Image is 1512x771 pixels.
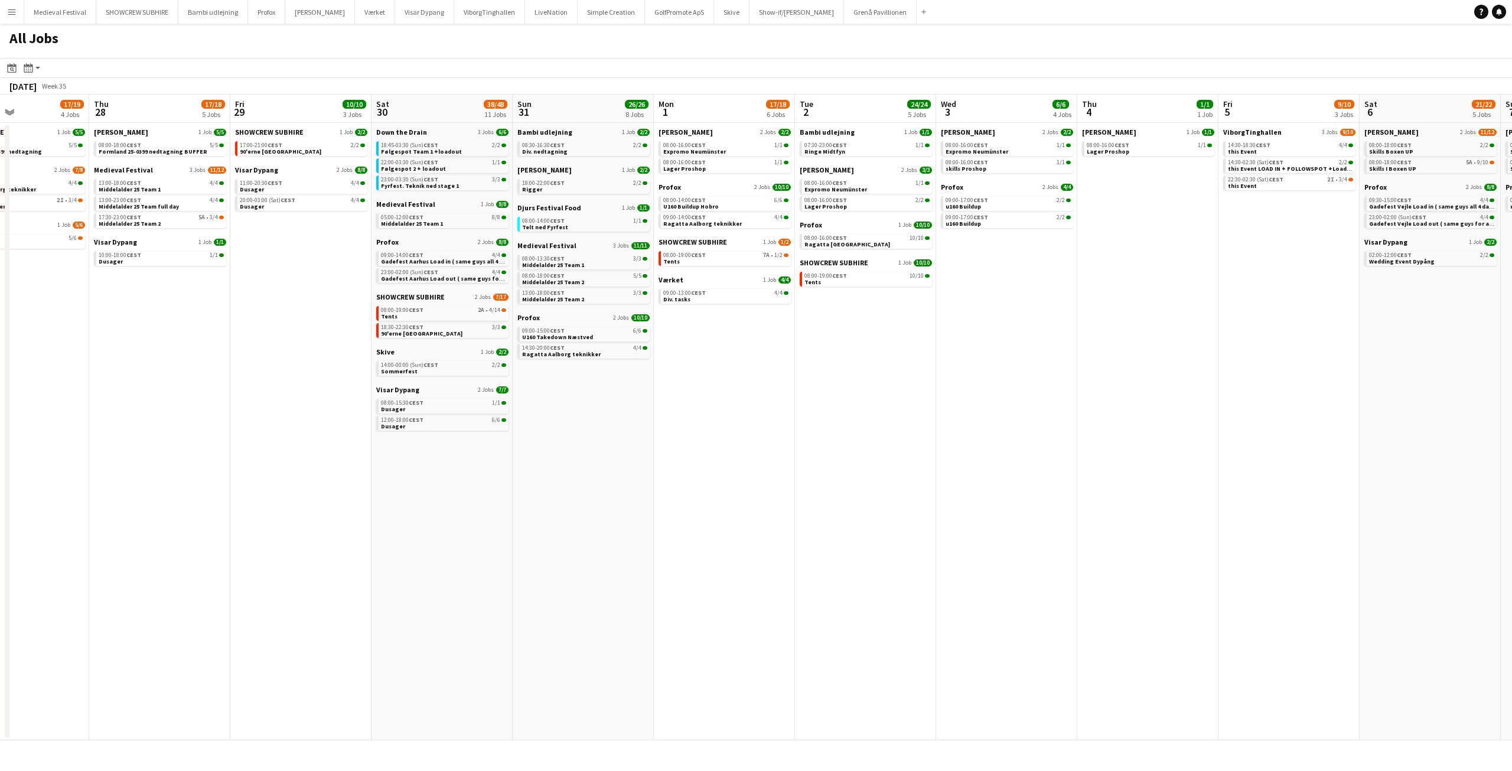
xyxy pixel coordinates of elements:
button: Visar Dypang [395,1,454,24]
button: Bambi udlejning [178,1,248,24]
button: [PERSON_NAME] [285,1,355,24]
button: LiveNation [525,1,578,24]
button: Medieval Festival [24,1,96,24]
div: [DATE] [9,80,37,92]
button: GolfPromote ApS [645,1,714,24]
button: ViborgTinghallen [454,1,525,24]
span: Week 35 [39,82,69,90]
button: Værket [355,1,395,24]
button: Profox [248,1,285,24]
button: Simple Creation [578,1,645,24]
button: Grenå Pavillionen [844,1,917,24]
button: Skive [714,1,750,24]
button: SHOWCREW SUBHIRE [96,1,178,24]
button: Show-if/[PERSON_NAME] [750,1,844,24]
